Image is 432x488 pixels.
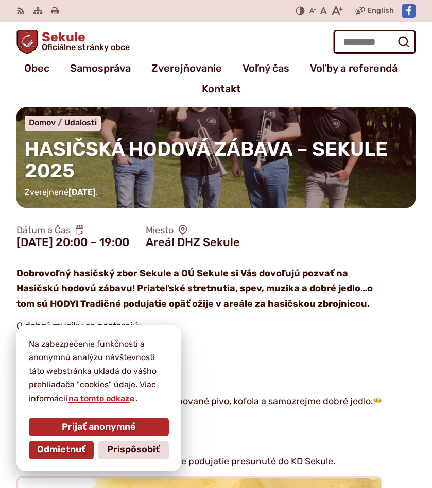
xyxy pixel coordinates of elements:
[16,268,373,310] strong: Dobrovoľný hasičský zbor Sekule a OÚ Sekule si Vás dovoľujú pozvať na Hasičskú hodovú zábavu! Pri...
[373,396,382,404] img: 🍻
[62,421,136,433] span: Prijať anonymné
[16,236,129,249] figcaption: [DATE] 20:00 – 19:00
[29,418,169,436] button: Prijať anonymné
[24,58,49,78] a: Obec
[16,224,129,236] span: Dátum a Čas
[16,394,382,425] p: Na občerstvenie bude dobré vínko, čapované pivo, kofola a samozrejme dobré jedlo.
[146,236,240,249] figcaption: Areál DHZ Sekule
[37,444,85,456] span: Odmietnuť
[42,43,130,52] span: Oficiálne stránky obce
[146,224,240,236] span: Miesto
[67,394,135,403] a: na tomto odkaze
[16,454,382,469] p: i: V prípade nepriaznivého počasia bude podujatie presunuté do KD Sekule.
[365,5,396,17] a: English
[70,58,131,78] a: Samospráva
[202,78,241,99] a: Kontakt
[16,356,382,387] p: ZAČIATOK O 20:00 Vstupné: 5€
[25,137,388,183] span: HASIČSKÁ HODOVÁ ZÁBAVA – SEKULE 2025
[29,118,64,127] a: Domov
[29,441,94,459] button: Odmietnuť
[367,5,394,17] span: English
[16,432,382,447] p: Tešíme sa na Vás!
[402,4,416,18] img: Prejsť na Facebook stránku
[29,118,56,127] span: Domov
[68,187,96,197] span: [DATE]
[16,30,130,54] a: Logo Sekule, prejsť na domovskú stránku.
[64,118,97,127] a: Udalosti
[310,58,398,78] a: Voľby a referendá
[25,186,407,199] p: Zverejnené .
[151,58,222,78] a: Zverejňovanie
[16,30,38,54] img: Prejsť na domovskú stránku
[98,441,169,459] button: Prispôsobiť
[107,444,160,456] span: Prispôsobiť
[243,58,289,78] a: Voľný čas
[16,319,382,349] p: O dobrú muziku sa postarajú: ZÁHORÁCKI CHLAPCI
[38,30,130,52] span: Sekule
[29,337,169,405] p: Na zabezpečenie funkčnosti a anonymnú analýzu návštevnosti táto webstránka ukladá do vášho prehli...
